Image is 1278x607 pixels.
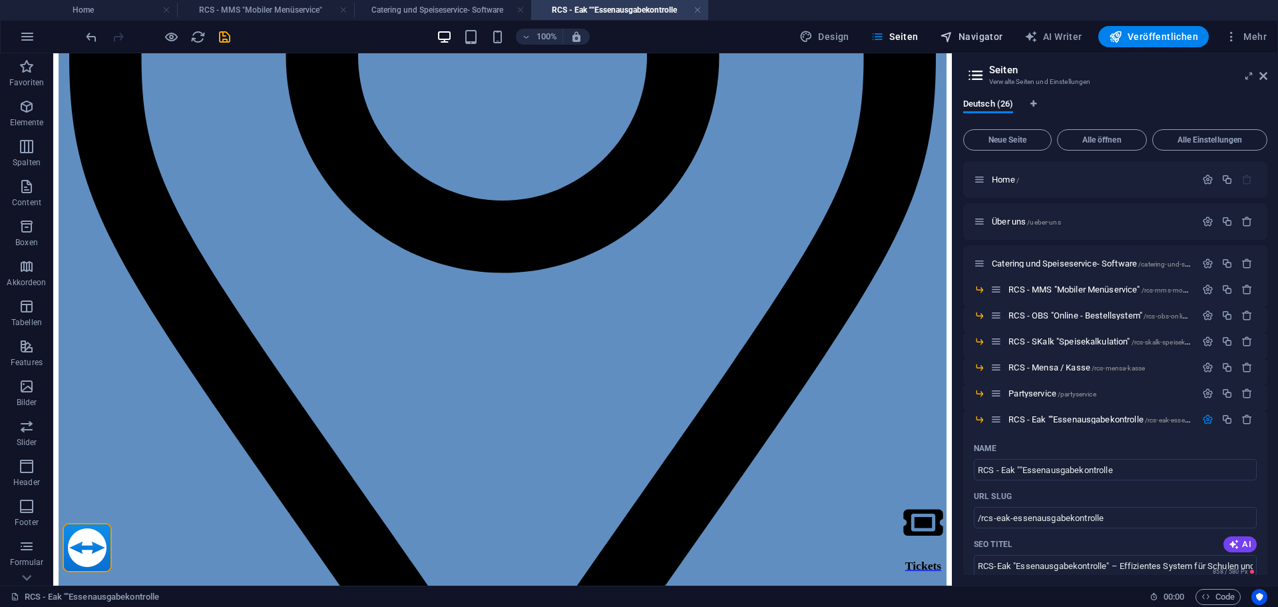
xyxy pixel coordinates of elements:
h2: Seiten [989,64,1267,76]
span: /rcs-eak-essenausgabekontrolle [1145,416,1241,424]
div: Duplizieren [1221,362,1233,373]
p: Slider [17,437,37,448]
div: Duplizieren [1221,336,1233,347]
p: Akkordeon [7,277,46,288]
div: Einstellungen [1202,336,1213,347]
h3: Verwalte Seiten und Einstellungen [989,76,1241,88]
h6: 100% [536,29,557,45]
input: RCS - Eak ""Essenausgabekontrolle [974,555,1257,576]
i: Seite neu laden [190,29,206,45]
div: Die Startseite kann nicht gelöscht werden [1241,174,1253,185]
button: AI Writer [1019,26,1088,47]
span: /rcs-obs-online-bestellsystem [1144,312,1233,320]
span: Klick, um Seite zu öffnen [992,217,1061,227]
span: Partyservice [1008,388,1096,398]
div: Duplizieren [1221,284,1233,295]
span: Navigator [940,30,1003,43]
button: undo [83,29,99,45]
div: Catering und Speiseservice- Software/catering-und-speiseservice-software [988,259,1195,268]
button: Seiten [865,26,924,47]
a: Klick, um Auswahl aufzuheben. Doppelklick öffnet Seitenverwaltung [11,589,159,605]
span: Code [1201,589,1235,605]
i: Bei Größenänderung Zoomstufe automatisch an das gewählte Gerät anpassen. [570,31,582,43]
div: Duplizieren [1221,258,1233,269]
span: /partyservice [1058,390,1096,398]
h4: RCS - Eak ""Essenausgabekontrolle [531,3,708,17]
i: Rückgängig: Überschrift ändern (Strg+Z) [84,29,99,45]
span: Veröffentlichen [1109,30,1198,43]
div: RCS - OBS "Online - Bestellsystem"/rcs-obs-online-bestellsystem [1004,311,1195,320]
div: Entfernen [1241,362,1253,373]
p: Spalten [13,157,41,168]
p: Footer [15,517,39,528]
button: AI [1223,536,1257,552]
p: Favoriten [9,77,44,88]
p: URL SLUG [974,491,1012,502]
p: Content [12,197,41,208]
div: Einstellungen [1202,388,1213,399]
div: Partyservice/partyservice [1004,389,1195,398]
p: Elemente [10,117,44,128]
i: Save (Ctrl+S) [217,29,232,45]
span: Neue Seite [969,136,1046,144]
span: / [1016,177,1019,184]
h4: Catering und Speiseservice- Software [354,3,531,17]
div: Einstellungen [1202,284,1213,295]
div: Entfernen [1241,284,1253,295]
button: Design [794,26,855,47]
div: Design (Strg+Alt+Y) [794,26,855,47]
span: /catering-und-speiseservice-software [1138,261,1249,268]
button: Veröffentlichen [1098,26,1209,47]
div: RCS - Mensa / Kasse/rcs-mensa-kasse [1004,363,1195,372]
button: Alle öffnen [1057,129,1147,151]
div: Home/ [988,175,1195,184]
div: Entfernen [1241,336,1253,347]
div: Entfernen [1241,258,1253,269]
p: Boxen [15,237,38,248]
span: /rcs-skalk-speisekalkulation [1132,338,1214,346]
div: Einstellungen [1202,258,1213,269]
button: Alle Einstellungen [1152,129,1267,151]
div: Entfernen [1241,388,1253,399]
button: reload [190,29,206,45]
div: RCS - SKalk "Speisekalkulation"/rcs-skalk-speisekalkulation [1004,337,1195,346]
span: AI Writer [1024,30,1082,43]
p: Tabellen [11,317,42,328]
div: Einstellungen [1202,414,1213,425]
div: Duplizieren [1221,414,1233,425]
span: RCS - MMS "Mobiler Menüservice" [1008,285,1239,295]
div: Einstellungen [1202,310,1213,321]
span: Mehr [1225,30,1267,43]
span: Deutsch (26) [963,96,1013,115]
span: Klick, um Seite zu öffnen [1008,336,1213,346]
div: RCS - MMS "Mobiler Menüservice"/rcs-mms-mobiler-menueservice [1004,285,1195,294]
div: Einstellungen [1202,362,1213,373]
span: Klick, um Seite zu öffnen [1008,362,1145,372]
h4: RCS - MMS "Mobiler Menüservice" [177,3,354,17]
div: Entfernen [1241,310,1253,321]
div: Duplizieren [1221,174,1233,185]
button: Usercentrics [1251,589,1267,605]
div: RCS - Eak ""Essenausgabekontrolle/rcs-eak-essenausgabekontrolle [1004,415,1195,424]
div: Entfernen [1241,414,1253,425]
span: Catering und Speiseservice- Software [992,259,1249,269]
span: Klick, um Seite zu öffnen [1008,414,1241,424]
span: Design [799,30,849,43]
div: Duplizieren [1221,310,1233,321]
p: Name [974,443,996,454]
div: Über uns/ueber-uns [988,217,1195,226]
p: SEO Titel [974,539,1012,550]
p: Features [11,357,43,368]
h6: Session-Zeit [1150,589,1185,605]
div: Sprachen-Tabs [963,99,1267,124]
span: /rcs-mms-mobiler-menueservice [1142,287,1239,294]
div: Einstellungen [1202,216,1213,227]
button: Code [1195,589,1241,605]
span: AI [1229,539,1251,550]
div: Einstellungen [1202,174,1213,185]
span: : [1173,592,1175,602]
span: Klick, um Seite zu öffnen [1008,310,1233,320]
button: save [216,29,232,45]
button: 100% [516,29,563,45]
div: Entfernen [1241,216,1253,227]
